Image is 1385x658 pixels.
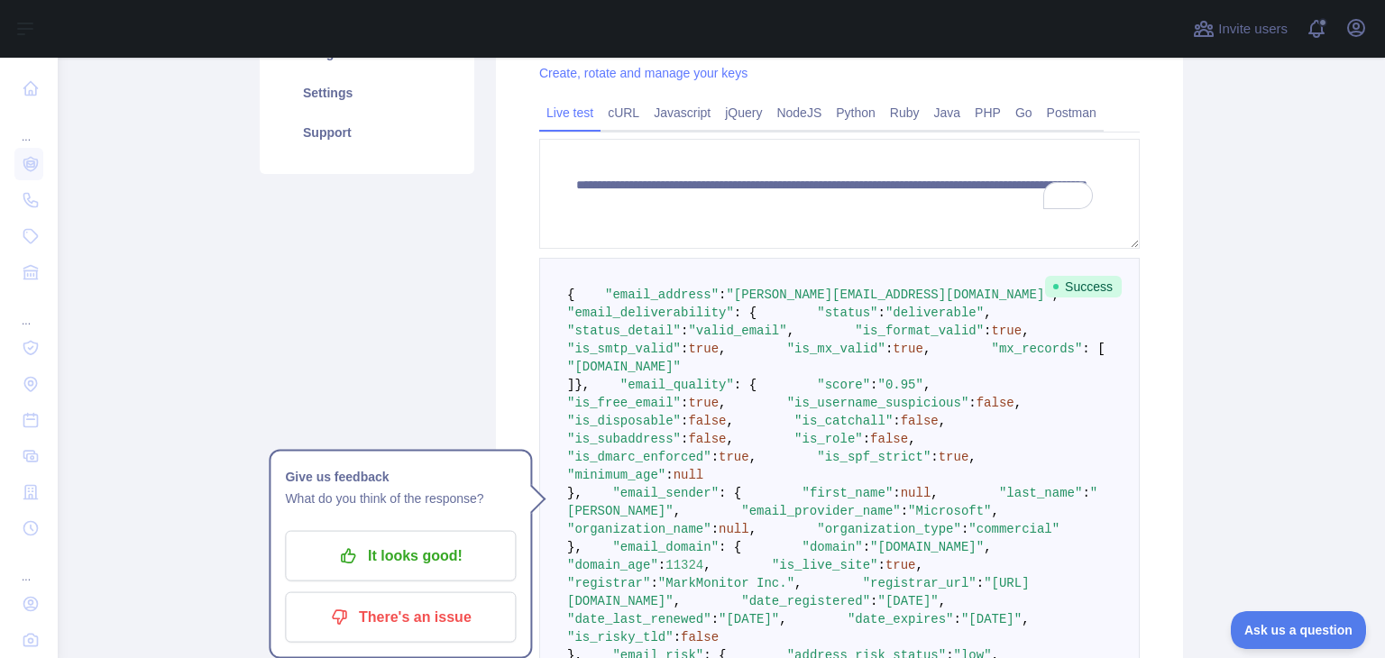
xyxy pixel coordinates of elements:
span: 11324 [665,558,703,572]
span: "email_quality" [620,378,734,392]
span: "mx_records" [992,342,1083,356]
textarea: To enrich screen reader interactions, please activate Accessibility in Grammarly extension settings [539,139,1140,249]
span: "email_deliverability" [567,306,734,320]
span: , [674,594,681,608]
span: "valid_email" [688,324,786,338]
span: , [939,414,946,428]
span: "score" [817,378,870,392]
div: ... [14,548,43,584]
span: "last_name" [999,486,1082,500]
span: : [681,432,688,446]
span: true [992,324,1023,338]
span: false [681,630,719,644]
span: true [885,558,916,572]
a: Support [281,113,453,152]
span: Success [1045,276,1122,297]
span: : [901,504,908,518]
span: "[PERSON_NAME][EMAIL_ADDRESS][DOMAIN_NAME]" [726,288,1051,302]
span: "organization_type" [817,522,961,536]
span: "is_format_valid" [855,324,984,338]
a: Live test [539,98,601,127]
span: : { [734,378,757,392]
span: "email_domain" [612,540,719,554]
span: true [893,342,923,356]
span: , [1052,288,1059,302]
span: false [870,432,908,446]
span: : [878,306,885,320]
span: true [939,450,969,464]
span: , [908,432,915,446]
span: }, [574,378,590,392]
span: "is_subaddress" [567,432,681,446]
button: Invite users [1189,14,1291,43]
span: , [726,432,733,446]
span: }, [567,486,582,500]
span: "is_catchall" [794,414,893,428]
div: ... [14,108,43,144]
span: null [719,522,749,536]
span: "is_disposable" [567,414,681,428]
span: "[DATE]" [719,612,779,626]
span: : { [719,540,741,554]
span: "is_live_site" [772,558,878,572]
span: : [674,630,681,644]
span: : [863,432,870,446]
span: , [1014,396,1022,410]
a: Postman [1040,98,1104,127]
span: "MarkMonitor Inc." [658,576,794,590]
button: It looks good! [285,531,516,581]
span: "deliverable" [885,306,984,320]
span: "0.95" [878,378,923,392]
span: { [567,288,574,302]
span: "email_provider_name" [741,504,900,518]
span: true [688,342,719,356]
span: false [977,396,1014,410]
span: : [711,522,719,536]
span: , [923,378,931,392]
span: , [726,414,733,428]
span: "registrar" [567,576,650,590]
span: false [901,414,939,428]
div: ... [14,292,43,328]
span: "domain_age" [567,558,658,572]
a: Create, rotate and manage your keys [539,66,748,80]
span: "[DATE]" [877,594,938,608]
span: : [ [1082,342,1105,356]
span: "date_registered" [741,594,870,608]
span: : [719,288,726,302]
span: , [992,504,999,518]
span: "[DOMAIN_NAME]" [567,360,681,374]
span: true [719,450,749,464]
span: , [939,594,946,608]
span: , [749,522,757,536]
span: : [681,324,688,338]
span: : [681,414,688,428]
span: "status_detail" [567,324,681,338]
button: There's an issue [285,592,516,643]
span: null [674,468,704,482]
span: "is_risky_tld" [567,630,674,644]
span: : [870,378,877,392]
span: : [893,414,900,428]
span: : [954,612,961,626]
span: "organization_name" [567,522,711,536]
a: Javascript [647,98,718,127]
span: , [1022,612,1029,626]
span: : [665,468,673,482]
span: , [916,558,923,572]
span: : [681,396,688,410]
span: "registrar_url" [863,576,977,590]
span: : [870,594,877,608]
span: "is_role" [794,432,863,446]
span: : [961,522,968,536]
span: "is_free_email" [567,396,681,410]
span: Invite users [1218,19,1288,40]
span: : [878,558,885,572]
span: : [1082,486,1089,500]
iframe: Toggle Customer Support [1231,611,1367,649]
span: "status" [817,306,877,320]
span: : { [719,486,741,500]
span: "is_username_suspicious" [787,396,969,410]
a: cURL [601,98,647,127]
a: Java [927,98,968,127]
